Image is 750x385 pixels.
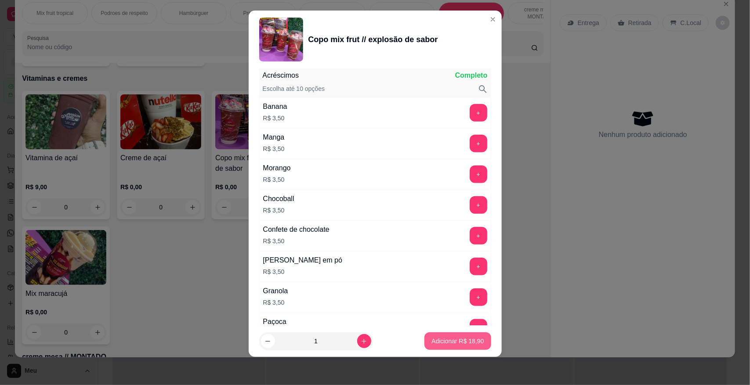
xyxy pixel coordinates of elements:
p: R$ 3,50 [263,175,291,184]
button: add [470,196,487,214]
button: decrease-product-quantity [261,334,275,348]
p: R$ 3,50 [263,206,294,215]
button: add [470,258,487,275]
button: Adicionar R$ 18,90 [424,332,491,350]
button: add [470,104,487,122]
p: R$ 3,50 [263,237,330,245]
p: Escolha até 10 opções [263,84,325,94]
div: Confete de chocolate [263,224,330,235]
button: increase-product-quantity [357,334,371,348]
p: Adicionar R$ 18,90 [431,337,484,345]
button: add [470,227,487,245]
button: add [470,166,487,183]
img: product-image [259,18,303,61]
div: Manga [263,132,285,143]
div: Banana [263,101,287,112]
button: Close [486,12,500,26]
div: Morango [263,163,291,173]
div: Granola [263,286,288,296]
p: R$ 3,50 [263,267,343,276]
div: Paçoca [263,317,286,327]
p: R$ 3,50 [263,144,285,153]
p: Acréscimos [263,70,299,81]
button: add [470,319,487,337]
p: R$ 3,50 [263,298,288,307]
button: add [470,288,487,306]
p: Completo [455,70,488,81]
div: Chocoball [263,194,294,204]
div: [PERSON_NAME] em pó [263,255,343,266]
p: R$ 3,50 [263,114,287,122]
button: add [470,135,487,152]
div: Copo mix frut // explosão de sabor [308,33,438,46]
